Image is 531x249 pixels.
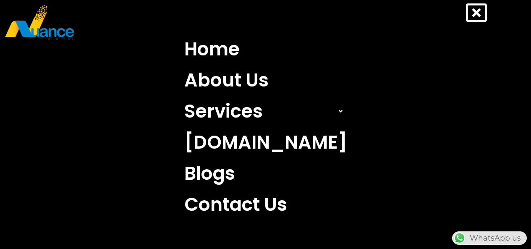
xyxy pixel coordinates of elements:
[178,158,353,189] a: Blogs
[178,96,353,127] a: Services
[178,127,353,158] a: [DOMAIN_NAME]
[453,231,466,245] img: WhatsApp
[178,65,353,96] a: About Us
[4,4,75,41] img: nuance-qatar_logo
[452,231,527,245] div: WhatsApp us
[4,4,262,41] a: nuance-qatar_logo
[178,34,353,65] a: Home
[178,189,353,220] a: Contact Us
[452,233,527,243] a: WhatsAppWhatsApp us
